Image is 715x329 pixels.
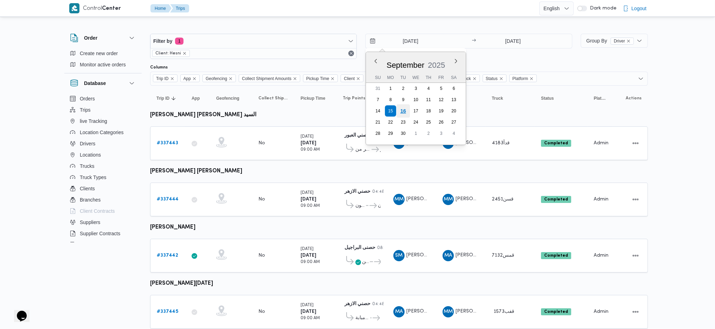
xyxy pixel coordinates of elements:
[80,184,95,193] span: Clients
[206,75,227,83] span: Geofencing
[80,196,101,204] span: Branches
[372,302,392,306] small: 04:48 PM
[385,128,396,139] div: day-29
[410,128,421,139] div: day-1
[157,308,178,316] a: #337445
[183,75,191,83] span: App
[301,197,316,202] b: [DATE]
[301,260,320,264] small: 09:00 AM
[80,139,95,148] span: Drivers
[80,162,94,170] span: Trucks
[153,74,178,82] span: Trip ID
[544,254,568,258] b: Completed
[492,197,514,202] span: قسن2451
[385,117,396,128] div: day-22
[630,194,641,205] button: Actions
[170,77,174,81] button: Remove Trip ID from selection in this group
[80,106,91,114] span: Trips
[594,309,608,314] span: Admin
[436,83,447,94] div: day-5
[456,140,496,145] span: [PERSON_NAME]
[67,183,139,194] button: Clients
[398,117,409,128] div: day-23
[395,250,403,261] span: SM
[171,96,176,101] svg: Sorted in descending order
[393,194,405,205] div: Muhammad Manib Muhammad Abadalamuqusod
[301,135,314,139] small: [DATE]
[591,93,609,104] button: Platform
[630,250,641,261] button: Actions
[472,77,477,81] button: Remove Truck from selection in this group
[344,245,375,250] b: حصنى البراجيل
[67,205,139,217] button: Client Contracts
[258,96,288,101] span: Collect Shipment Amounts
[80,117,107,125] span: live Tracking
[541,96,554,101] span: Status
[67,149,139,160] button: Locations
[258,140,265,146] div: No
[306,75,329,83] span: Pickup Time
[67,228,139,239] button: Supplier Contracts
[362,258,369,266] span: حصنى العاشر من [DATE]
[492,141,510,145] span: قدأ4183
[385,73,396,83] div: Mo
[448,105,459,117] div: day-20
[626,39,631,43] button: remove selected entity
[444,250,452,261] span: MA
[150,225,195,230] b: [PERSON_NAME]
[448,73,459,83] div: Sa
[529,77,534,81] button: Remove Platform from selection in this group
[538,93,584,104] button: Status
[347,49,355,58] button: Remove
[453,58,459,64] button: Next month
[513,75,528,83] span: Platform
[586,38,634,44] span: Group By Driver
[80,241,97,249] span: Devices
[213,93,249,104] button: Geofencing
[70,34,136,42] button: Order
[80,128,124,137] span: Location Categories
[192,77,197,81] button: Remove App from selection in this group
[509,74,537,82] span: Platform
[410,83,421,94] div: day-3
[448,117,459,128] div: day-27
[189,93,206,104] button: App
[80,151,101,159] span: Locations
[303,74,338,82] span: Pickup Time
[630,138,641,149] button: Actions
[397,104,410,118] div: day-16
[70,79,136,87] button: Database
[67,172,139,183] button: Truck Types
[630,306,641,317] button: Actions
[330,77,335,81] button: Remove Pickup Time from selection in this group
[423,83,434,94] div: day-4
[372,94,384,105] div: day-7
[631,4,646,13] span: Logout
[153,37,172,45] span: Filter by
[428,61,445,70] span: 2025
[443,194,454,205] div: Mahmood Muhammad Ahmad Mahmood Khshan
[80,60,126,69] span: Monitor active orders
[406,197,488,201] span: [PERSON_NAME] [PERSON_NAME]
[385,83,396,94] div: day-1
[614,38,625,44] span: Driver
[372,83,460,139] div: month-2025-09
[436,105,447,117] div: day-19
[544,310,568,314] b: Completed
[386,60,425,70] div: Button. Open the month selector. September is currently selected.
[157,253,178,258] b: # 337442
[84,79,106,87] h3: Database
[154,93,182,104] button: Trip IDSorted in descending order
[344,189,371,194] b: حصني الازهر
[423,117,434,128] div: day-25
[499,77,503,81] button: Remove Status from selection in this group
[80,173,106,182] span: Truck Types
[355,202,365,210] span: حصني -شيراتون
[394,194,404,205] span: MM
[372,117,384,128] div: day-21
[372,83,384,94] div: day-31
[587,6,617,11] span: Dark mode
[228,77,233,81] button: Remove Geofencing from selection in this group
[423,128,434,139] div: day-2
